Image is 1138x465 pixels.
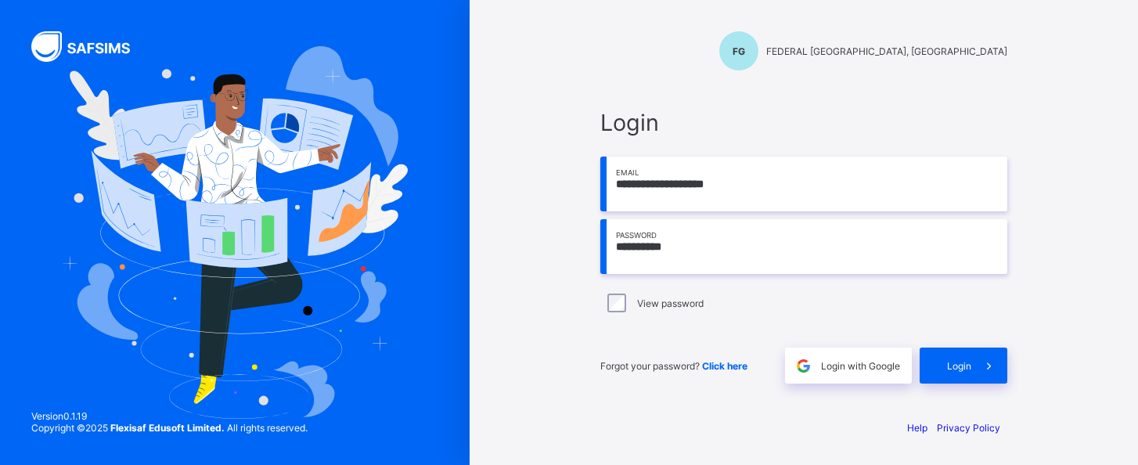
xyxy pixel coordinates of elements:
[766,45,1007,57] span: FEDERAL [GEOGRAPHIC_DATA], [GEOGRAPHIC_DATA]
[31,422,308,434] span: Copyright © 2025 All rights reserved.
[600,109,1007,136] span: Login
[31,31,149,62] img: SAFSIMS Logo
[62,46,408,418] img: Hero Image
[821,360,900,372] span: Login with Google
[637,297,704,309] label: View password
[937,422,1000,434] a: Privacy Policy
[110,422,225,434] strong: Flexisaf Edusoft Limited.
[31,410,308,422] span: Version 0.1.19
[702,360,747,372] a: Click here
[907,422,927,434] a: Help
[600,360,747,372] span: Forgot your password?
[947,360,971,372] span: Login
[794,357,812,375] img: google.396cfc9801f0270233282035f929180a.svg
[733,45,745,57] span: FG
